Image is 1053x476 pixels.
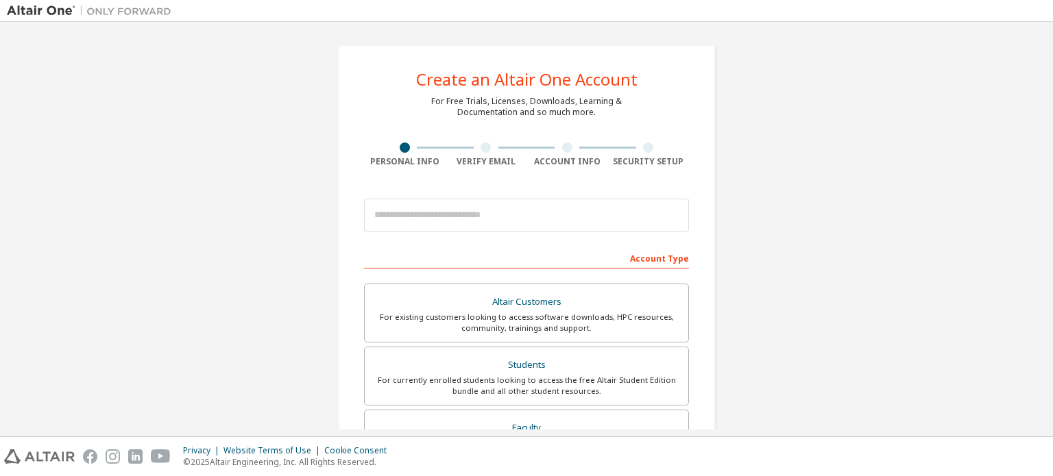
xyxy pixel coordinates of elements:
div: Students [373,355,680,375]
div: Security Setup [608,156,690,167]
div: For currently enrolled students looking to access the free Altair Student Edition bundle and all ... [373,375,680,397]
div: Account Info [526,156,608,167]
img: altair_logo.svg [4,449,75,464]
div: For existing customers looking to access software downloads, HPC resources, community, trainings ... [373,312,680,334]
div: Create an Altair One Account [416,71,638,88]
div: Altair Customers [373,292,680,312]
img: Altair One [7,4,178,18]
div: Verify Email [446,156,527,167]
div: Faculty [373,418,680,438]
div: Privacy [183,445,223,456]
p: © 2025 Altair Engineering, Inc. All Rights Reserved. [183,456,395,468]
div: For Free Trials, Licenses, Downloads, Learning & Documentation and so much more. [431,96,622,118]
img: youtube.svg [151,449,171,464]
div: Website Terms of Use [223,445,324,456]
div: Personal Info [364,156,446,167]
img: linkedin.svg [128,449,143,464]
img: instagram.svg [106,449,120,464]
div: Cookie Consent [324,445,395,456]
img: facebook.svg [83,449,97,464]
div: Account Type [364,247,689,268]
